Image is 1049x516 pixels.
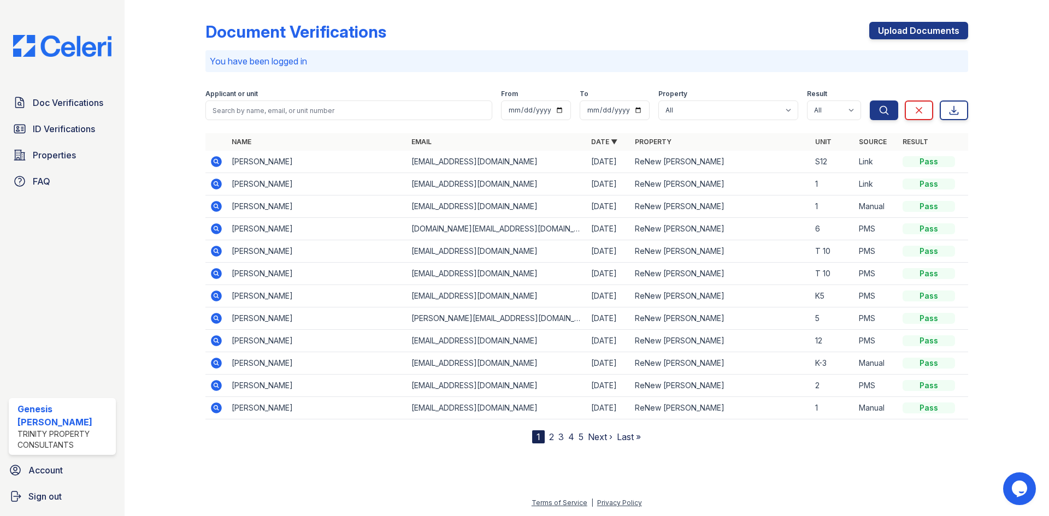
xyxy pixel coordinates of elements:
a: Unit [815,138,832,146]
td: [PERSON_NAME] [227,397,407,419]
td: [EMAIL_ADDRESS][DOMAIN_NAME] [407,285,587,307]
td: [DOMAIN_NAME][EMAIL_ADDRESS][DOMAIN_NAME] [407,218,587,240]
td: PMS [854,375,898,397]
a: 3 [558,431,564,442]
td: Manual [854,352,898,375]
td: K5 [811,285,854,307]
td: ReNew [PERSON_NAME] [630,397,810,419]
a: Source [859,138,887,146]
td: 1 [811,173,854,195]
a: Result [903,138,928,146]
td: 6 [811,218,854,240]
a: Next › [588,431,612,442]
td: [EMAIL_ADDRESS][DOMAIN_NAME] [407,352,587,375]
td: ReNew [PERSON_NAME] [630,218,810,240]
td: ReNew [PERSON_NAME] [630,151,810,173]
td: ReNew [PERSON_NAME] [630,352,810,375]
a: Terms of Service [532,499,587,507]
td: PMS [854,307,898,330]
td: PMS [854,285,898,307]
td: ReNew [PERSON_NAME] [630,285,810,307]
td: [PERSON_NAME] [227,173,407,195]
td: [DATE] [587,151,630,173]
div: Trinity Property Consultants [17,429,111,450]
td: PMS [854,263,898,285]
a: Date ▼ [591,138,617,146]
td: [PERSON_NAME] [227,151,407,173]
a: Sign out [4,485,120,507]
span: Properties [33,149,76,162]
a: ID Verifications [9,118,116,140]
td: [DATE] [587,263,630,285]
td: Link [854,151,898,173]
div: Pass [903,268,955,279]
td: [DATE] [587,330,630,352]
a: Last » [617,431,641,442]
td: [PERSON_NAME] [227,195,407,218]
td: K-3 [811,352,854,375]
td: 5 [811,307,854,330]
td: T 10 [811,240,854,263]
a: 4 [568,431,574,442]
div: | [591,499,593,507]
p: You have been logged in [210,55,964,68]
div: Pass [903,201,955,212]
div: Pass [903,156,955,167]
div: Document Verifications [205,22,386,41]
a: Doc Verifications [9,92,116,114]
td: [DATE] [587,307,630,330]
td: ReNew [PERSON_NAME] [630,263,810,285]
span: FAQ [33,175,50,188]
td: [EMAIL_ADDRESS][DOMAIN_NAME] [407,397,587,419]
td: 12 [811,330,854,352]
td: [EMAIL_ADDRESS][DOMAIN_NAME] [407,263,587,285]
a: 5 [579,431,584,442]
td: [EMAIL_ADDRESS][DOMAIN_NAME] [407,195,587,218]
span: Sign out [28,490,62,503]
a: Email [411,138,432,146]
td: [PERSON_NAME] [227,375,407,397]
div: Pass [903,313,955,324]
td: ReNew [PERSON_NAME] [630,240,810,263]
div: Genesis [PERSON_NAME] [17,402,111,429]
td: [DATE] [587,397,630,419]
td: 1 [811,195,854,218]
td: Manual [854,397,898,419]
td: [DATE] [587,285,630,307]
td: S12 [811,151,854,173]
td: [DATE] [587,218,630,240]
td: Link [854,173,898,195]
span: Doc Verifications [33,96,103,109]
td: [PERSON_NAME] [227,240,407,263]
div: Pass [903,246,955,257]
td: ReNew [PERSON_NAME] [630,307,810,330]
a: Name [232,138,251,146]
td: ReNew [PERSON_NAME] [630,330,810,352]
td: T 10 [811,263,854,285]
td: ReNew [PERSON_NAME] [630,173,810,195]
div: 1 [532,430,545,443]
div: Pass [903,290,955,301]
label: Result [807,90,827,98]
span: Account [28,464,63,477]
a: 2 [549,431,554,442]
td: PMS [854,218,898,240]
td: Manual [854,195,898,218]
td: ReNew [PERSON_NAME] [630,195,810,218]
td: [EMAIL_ADDRESS][DOMAIN_NAME] [407,240,587,263]
div: Pass [903,380,955,391]
a: Privacy Policy [597,499,642,507]
td: [PERSON_NAME] [227,352,407,375]
td: [EMAIL_ADDRESS][DOMAIN_NAME] [407,330,587,352]
a: Properties [9,144,116,166]
td: 2 [811,375,854,397]
td: [PERSON_NAME] [227,285,407,307]
td: PMS [854,330,898,352]
a: FAQ [9,170,116,192]
td: [PERSON_NAME] [227,307,407,330]
td: [DATE] [587,240,630,263]
td: ReNew [PERSON_NAME] [630,375,810,397]
td: [EMAIL_ADDRESS][DOMAIN_NAME] [407,151,587,173]
td: [PERSON_NAME] [227,218,407,240]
